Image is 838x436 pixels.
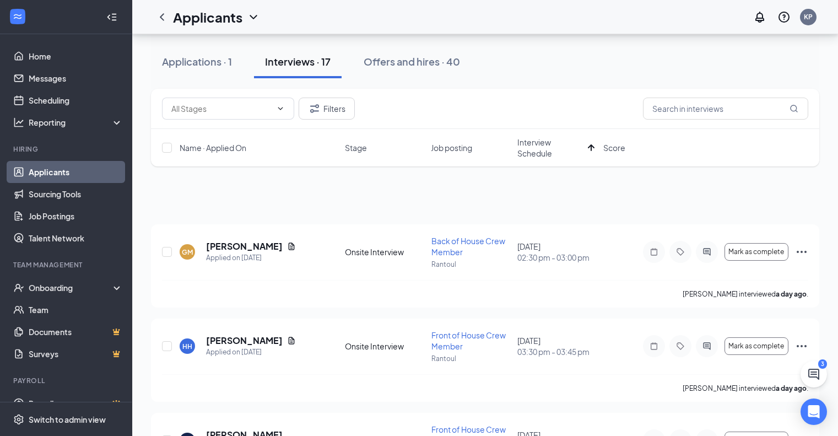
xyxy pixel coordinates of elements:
[13,414,24,425] svg: Settings
[345,341,424,352] div: Onsite Interview
[801,361,827,387] button: ChatActive
[753,10,766,24] svg: Notifications
[431,260,511,269] p: Rantoul
[777,10,791,24] svg: QuestionInfo
[182,342,192,351] div: HH
[29,321,123,343] a: DocumentsCrown
[431,354,511,363] p: Rantoul
[276,104,285,113] svg: ChevronDown
[431,330,506,351] span: Front of House Crew Member
[29,343,123,365] a: SurveysCrown
[299,98,355,120] button: Filter Filters
[13,144,121,154] div: Hiring
[725,337,788,355] button: Mark as complete
[647,342,661,351] svg: Note
[674,342,687,351] svg: Tag
[728,248,784,256] span: Mark as complete
[795,245,808,259] svg: Ellipses
[725,243,788,261] button: Mark as complete
[162,55,232,68] div: Applications · 1
[431,142,472,153] span: Job posting
[517,137,583,159] span: Interview Schedule
[180,142,246,153] span: Name · Applied On
[700,342,713,351] svg: ActiveChat
[728,342,784,350] span: Mark as complete
[29,161,123,183] a: Applicants
[683,289,808,299] p: [PERSON_NAME] interviewed .
[801,399,827,425] div: Open Intercom Messenger
[13,260,121,270] div: Team Management
[12,11,23,22] svg: WorkstreamLogo
[155,10,169,24] svg: ChevronLeft
[13,282,24,293] svg: UserCheck
[345,246,424,257] div: Onsite Interview
[517,335,597,357] div: [DATE]
[29,205,123,227] a: Job Postings
[818,359,827,369] div: 3
[247,10,260,24] svg: ChevronDown
[206,335,283,347] h5: [PERSON_NAME]
[287,242,296,251] svg: Document
[29,414,106,425] div: Switch to admin view
[287,336,296,345] svg: Document
[700,247,713,256] svg: ActiveChat
[807,368,820,381] svg: ChatActive
[13,117,24,128] svg: Analysis
[29,67,123,89] a: Messages
[517,346,597,357] span: 03:30 pm - 03:45 pm
[776,384,807,392] b: a day ago
[647,247,661,256] svg: Note
[345,142,367,153] span: Stage
[29,183,123,205] a: Sourcing Tools
[106,12,117,23] svg: Collapse
[29,89,123,111] a: Scheduling
[13,376,121,385] div: Payroll
[308,102,321,115] svg: Filter
[517,252,597,263] span: 02:30 pm - 03:00 pm
[643,98,808,120] input: Search in interviews
[29,392,123,415] a: PayrollCrown
[29,117,123,128] div: Reporting
[674,247,687,256] svg: Tag
[790,104,798,113] svg: MagnifyingGlass
[517,241,597,263] div: [DATE]
[29,45,123,67] a: Home
[776,290,807,298] b: a day ago
[206,347,296,358] div: Applied on [DATE]
[795,340,808,353] svg: Ellipses
[804,12,813,21] div: KP
[431,236,505,257] span: Back of House Crew Member
[206,252,296,263] div: Applied on [DATE]
[603,142,625,153] span: Score
[182,247,193,257] div: GM
[206,240,283,252] h5: [PERSON_NAME]
[171,103,272,115] input: All Stages
[29,299,123,321] a: Team
[364,55,460,68] div: Offers and hires · 40
[683,384,808,393] p: [PERSON_NAME] interviewed .
[29,282,113,293] div: Onboarding
[173,8,242,26] h1: Applicants
[265,55,331,68] div: Interviews · 17
[29,227,123,249] a: Talent Network
[585,141,598,154] svg: ArrowUp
